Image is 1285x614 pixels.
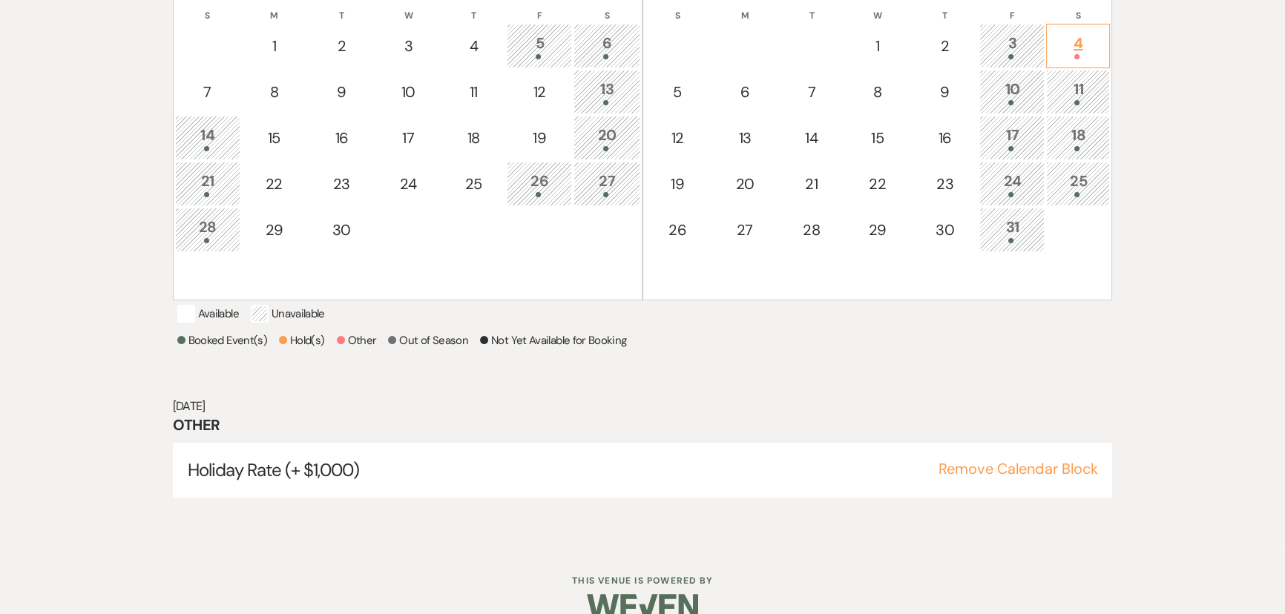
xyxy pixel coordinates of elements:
div: 18 [450,127,497,149]
div: 8 [250,81,299,103]
div: 15 [853,127,902,149]
div: 4 [1054,32,1102,59]
div: 22 [250,173,299,195]
div: 5 [653,81,702,103]
h3: Other [173,415,1113,435]
div: 13 [720,127,770,149]
div: 30 [920,219,970,241]
h6: [DATE] [173,398,1113,415]
div: 11 [450,81,497,103]
div: 10 [987,78,1036,105]
div: 30 [316,219,367,241]
div: 26 [515,170,564,197]
div: 18 [1054,124,1102,151]
div: 27 [582,170,632,197]
div: 26 [653,219,702,241]
div: 20 [720,173,770,195]
p: Out of Season [388,331,468,349]
p: Other [337,331,377,349]
div: 2 [316,35,367,57]
div: 27 [720,219,770,241]
div: 23 [920,173,970,195]
div: 1 [853,35,902,57]
div: 29 [853,219,902,241]
div: 28 [788,219,835,241]
div: 25 [1054,170,1102,197]
div: 24 [384,173,432,195]
div: 3 [987,32,1036,59]
div: 16 [316,127,367,149]
div: 6 [582,32,632,59]
div: 10 [384,81,432,103]
div: 2 [920,35,970,57]
div: 20 [582,124,632,151]
p: Available [177,305,239,323]
div: 7 [788,81,835,103]
div: 5 [515,32,564,59]
div: 31 [987,216,1036,243]
div: 25 [450,173,497,195]
div: 9 [316,81,367,103]
div: 23 [316,173,367,195]
div: 19 [515,127,564,149]
span: Holiday Rate (+ $1,000) [188,458,359,481]
div: 24 [987,170,1036,197]
div: 4 [450,35,497,57]
div: 14 [788,127,835,149]
div: 1 [250,35,299,57]
button: Remove Calendar Block [938,461,1097,476]
p: Hold(s) [279,331,325,349]
div: 15 [250,127,299,149]
div: 17 [384,127,432,149]
div: 22 [853,173,902,195]
p: Booked Event(s) [177,331,267,349]
div: 7 [183,81,232,103]
p: Not Yet Available for Booking [480,331,626,349]
div: 13 [582,78,632,105]
div: 21 [183,170,232,197]
div: 28 [183,216,232,243]
div: 8 [853,81,902,103]
div: 11 [1054,78,1102,105]
p: Unavailable [251,305,325,323]
div: 9 [920,81,970,103]
div: 14 [183,124,232,151]
div: 12 [653,127,702,149]
div: 17 [987,124,1036,151]
div: 21 [788,173,835,195]
div: 3 [384,35,432,57]
div: 19 [653,173,702,195]
div: 6 [720,81,770,103]
div: 16 [920,127,970,149]
div: 29 [250,219,299,241]
div: 12 [515,81,564,103]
